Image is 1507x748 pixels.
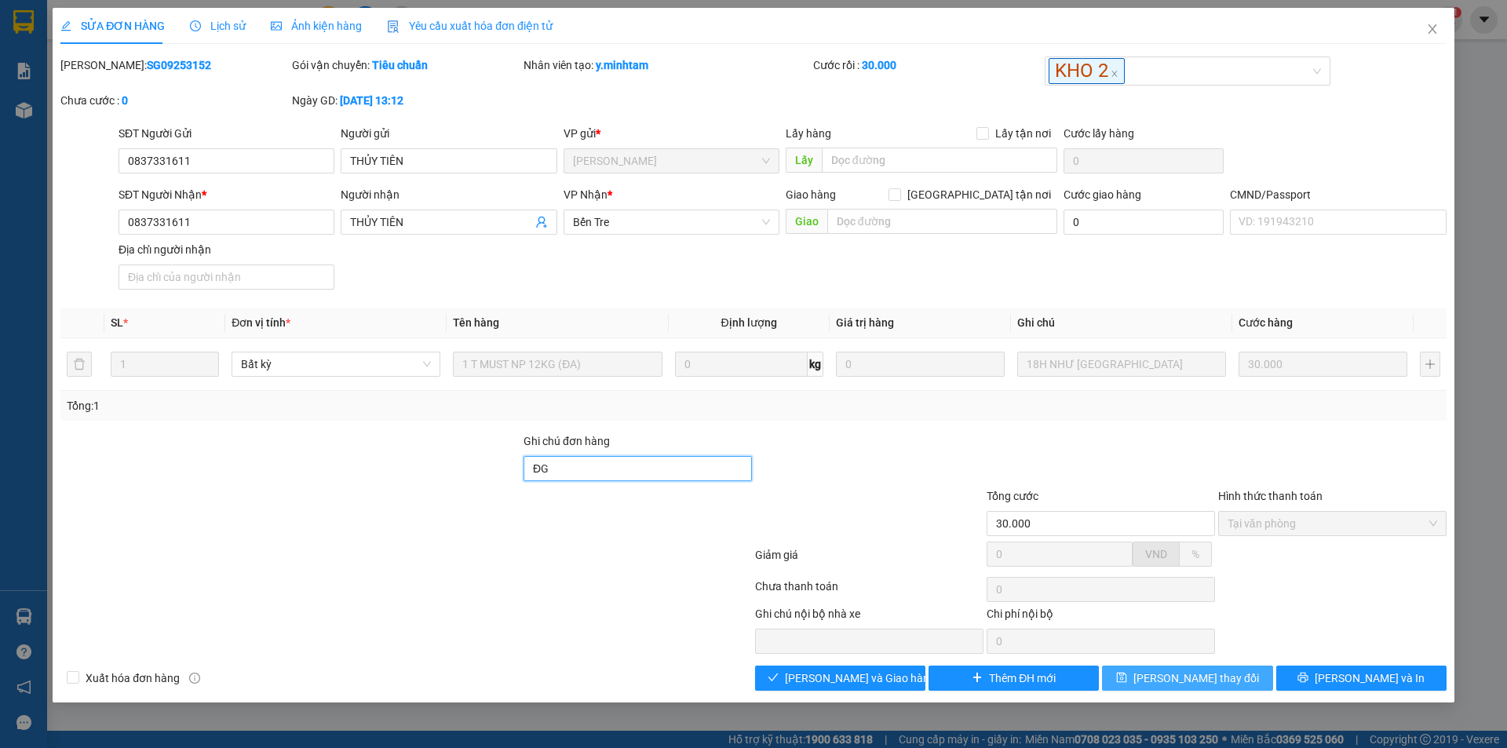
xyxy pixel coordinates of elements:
b: SG09253152 [147,59,211,71]
b: y.minhtam [596,59,648,71]
button: printer[PERSON_NAME] và In [1276,666,1447,691]
b: 0 [122,94,128,107]
span: Xuất hóa đơn hàng [79,670,186,687]
span: picture [271,20,282,31]
span: [GEOGRAPHIC_DATA] tận nơi [901,186,1057,203]
span: VND [1145,548,1167,560]
span: Giao hàng [786,188,836,201]
label: Cước giao hàng [1064,188,1141,201]
div: Giảm giá [753,546,985,574]
div: Người gửi [341,125,556,142]
span: Lịch sử [190,20,246,32]
div: Gói vận chuyển: [292,57,520,74]
span: SL [111,316,123,329]
span: KHO 2 [1049,58,1125,84]
span: info-circle [189,673,200,684]
button: delete [67,352,92,377]
span: close [1111,70,1118,78]
span: kg [808,352,823,377]
div: SĐT Người Nhận [119,186,334,203]
span: % [1191,548,1199,560]
span: Tổng cước [987,490,1038,502]
span: user-add [535,216,548,228]
input: 0 [836,352,1005,377]
button: Close [1410,8,1454,52]
div: Chi phí nội bộ [987,605,1215,629]
button: save[PERSON_NAME] thay đổi [1102,666,1272,691]
span: check [768,672,779,684]
span: Giao [786,209,827,234]
button: plus [1420,352,1440,377]
img: icon [387,20,400,33]
span: Đơn vị tính [232,316,290,329]
input: Ghi Chú [1017,352,1226,377]
span: Định lượng [721,316,777,329]
span: Tại văn phòng [1228,512,1437,535]
label: Hình thức thanh toán [1218,490,1323,502]
span: edit [60,20,71,31]
div: Ngày GD: [292,92,520,109]
b: [DATE] 13:12 [340,94,403,107]
span: SỬA ĐƠN HÀNG [60,20,165,32]
input: Địa chỉ của người nhận [119,265,334,290]
span: Yêu cầu xuất hóa đơn điện tử [387,20,553,32]
input: Dọc đường [822,148,1057,173]
input: Ghi chú đơn hàng [524,456,752,481]
button: plusThêm ĐH mới [929,666,1099,691]
span: save [1116,672,1127,684]
span: Cước hàng [1239,316,1293,329]
span: close [1426,23,1439,35]
div: Chưa thanh toán [753,578,985,605]
span: VP Nhận [564,188,608,201]
span: [PERSON_NAME] và Giao hàng [785,670,936,687]
span: clock-circle [190,20,201,31]
th: Ghi chú [1011,308,1232,338]
div: VP gửi [564,125,779,142]
div: Tổng: 1 [67,397,582,414]
b: Tiêu chuẩn [372,59,428,71]
span: plus [972,672,983,684]
span: Lấy hàng [786,127,831,140]
label: Cước lấy hàng [1064,127,1134,140]
span: Tên hàng [453,316,499,329]
span: Giá trị hàng [836,316,894,329]
label: Ghi chú đơn hàng [524,435,610,447]
span: [PERSON_NAME] thay đổi [1133,670,1259,687]
div: Ghi chú nội bộ nhà xe [755,605,983,629]
span: Thêm ĐH mới [989,670,1056,687]
input: Cước giao hàng [1064,210,1224,235]
span: Bến Tre [573,210,770,234]
input: Dọc đường [827,209,1057,234]
div: Người nhận [341,186,556,203]
span: Hồ Chí Minh [573,149,770,173]
span: Ảnh kiện hàng [271,20,362,32]
button: check[PERSON_NAME] và Giao hàng [755,666,925,691]
input: VD: Bàn, Ghế [453,352,662,377]
span: [PERSON_NAME] và In [1315,670,1425,687]
span: printer [1297,672,1308,684]
div: Chưa cước : [60,92,289,109]
input: 0 [1239,352,1407,377]
div: Địa chỉ người nhận [119,241,334,258]
div: SĐT Người Gửi [119,125,334,142]
b: 30.000 [862,59,896,71]
div: [PERSON_NAME]: [60,57,289,74]
div: Nhân viên tạo: [524,57,810,74]
span: Bất kỳ [241,352,431,376]
div: Cước rồi : [813,57,1042,74]
span: Lấy tận nơi [989,125,1057,142]
span: Lấy [786,148,822,173]
input: Cước lấy hàng [1064,148,1224,173]
div: CMND/Passport [1230,186,1446,203]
